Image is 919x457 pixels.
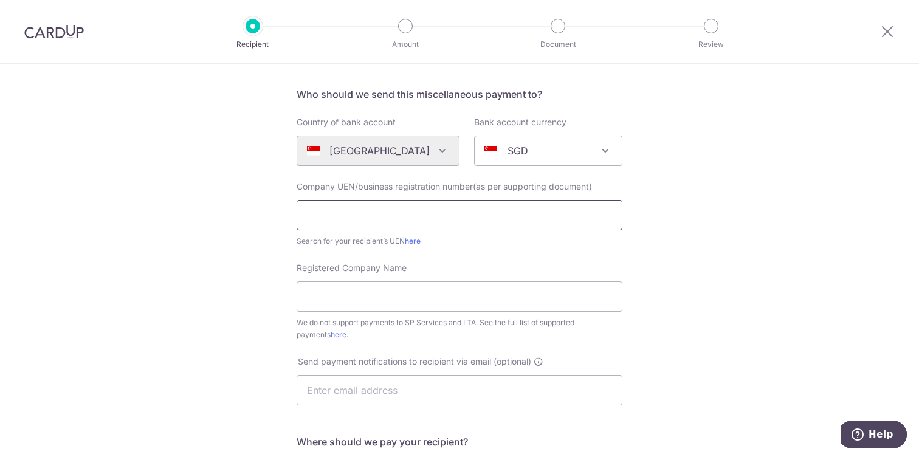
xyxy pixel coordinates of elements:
p: Document [513,38,603,50]
a: here [405,236,421,246]
p: SGD [508,143,528,158]
span: Company UEN/business registration number(as per supporting document) [297,181,592,191]
p: Review [666,38,756,50]
p: Amount [360,38,450,50]
input: Enter email address [297,375,622,405]
p: Recipient [208,38,298,50]
span: Help [28,9,53,19]
div: We do not support payments to SP Services and LTA. See the full list of supported payments . [297,317,622,341]
span: SGD [474,136,622,166]
label: Country of bank account [297,116,396,128]
iframe: Opens a widget where you can find more information [841,421,907,451]
span: Registered Company Name [297,263,407,273]
span: SGD [475,136,622,165]
a: here [331,330,346,339]
h5: Who should we send this miscellaneous payment to? [297,87,622,101]
label: Bank account currency [474,116,566,128]
span: Send payment notifications to recipient via email (optional) [298,356,531,368]
img: CardUp [24,24,84,39]
h5: Where should we pay your recipient? [297,435,622,449]
div: Search for your recipient’s UEN [297,235,622,247]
